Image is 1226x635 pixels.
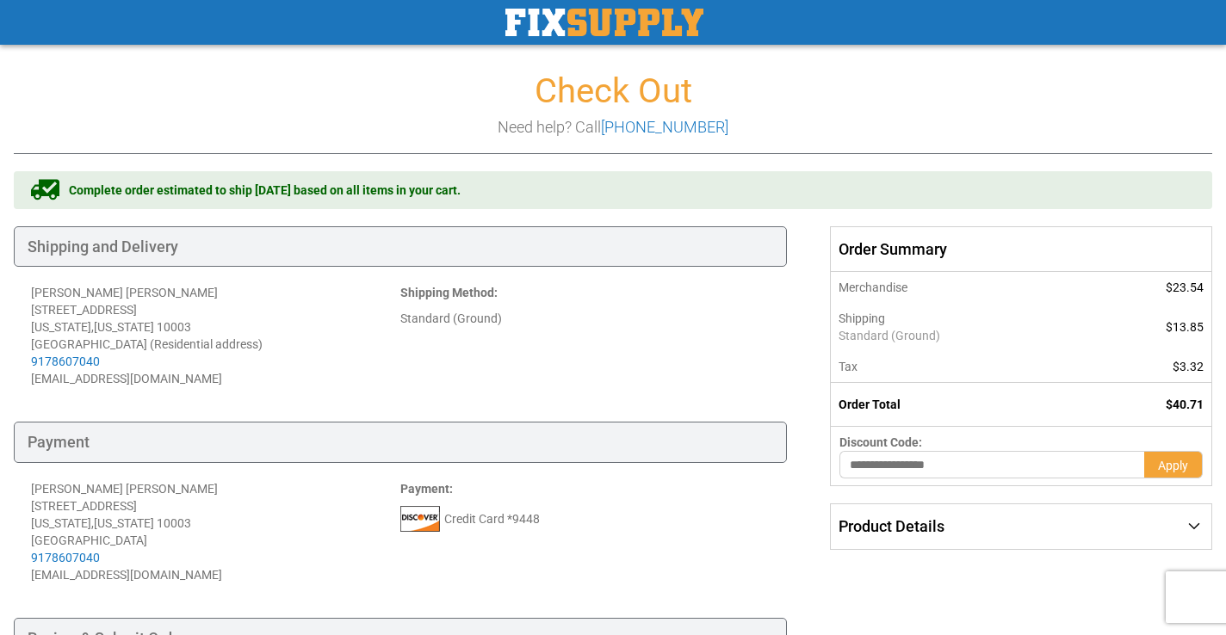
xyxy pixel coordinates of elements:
[14,119,1212,136] h3: Need help? Call
[400,506,440,532] img: di.png
[1144,451,1203,478] button: Apply
[1166,320,1204,334] span: $13.85
[14,72,1212,110] h1: Check Out
[839,435,922,449] span: Discount Code:
[400,286,494,299] span: Shipping Method
[505,9,703,36] img: Fix Industrial Supply
[69,182,461,199] span: Complete order estimated to ship [DATE] based on all items in your cart.
[31,551,100,564] a: 9178607040
[400,506,770,532] div: Credit Card *9448
[31,568,222,582] span: [EMAIL_ADDRESS][DOMAIN_NAME]
[400,482,453,496] strong: :
[400,310,770,327] div: Standard (Ground)
[31,354,100,368] a: 9178607040
[831,272,1092,303] th: Merchandise
[831,351,1092,383] th: Tax
[601,118,728,136] a: [PHONE_NUMBER]
[31,372,222,385] span: [EMAIL_ADDRESS][DOMAIN_NAME]
[1166,398,1204,411] span: $40.71
[31,284,400,387] address: [PERSON_NAME] [PERSON_NAME] [STREET_ADDRESS] [US_STATE] , 10003 [GEOGRAPHIC_DATA] (Residential ad...
[14,422,787,463] div: Payment
[1166,281,1204,294] span: $23.54
[1173,360,1204,373] span: $3.32
[1158,459,1188,472] span: Apply
[400,286,498,299] strong: :
[839,311,885,325] span: Shipping
[14,226,787,268] div: Shipping and Delivery
[839,327,1083,344] span: Standard (Ground)
[400,482,449,496] span: Payment
[94,516,154,530] span: [US_STATE]
[31,480,400,566] div: [PERSON_NAME] [PERSON_NAME] [STREET_ADDRESS] [US_STATE] , 10003 [GEOGRAPHIC_DATA]
[839,517,944,535] span: Product Details
[94,320,154,334] span: [US_STATE]
[830,226,1212,273] span: Order Summary
[839,398,901,411] strong: Order Total
[505,9,703,36] a: store logo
